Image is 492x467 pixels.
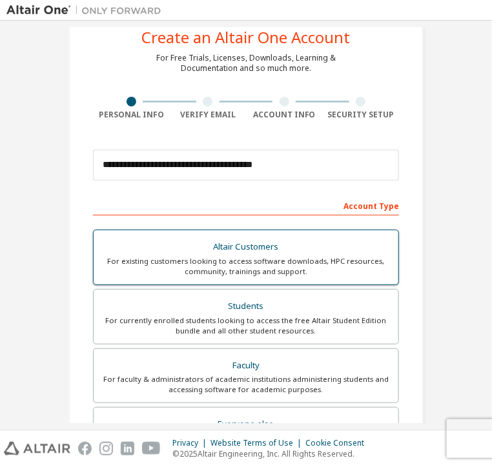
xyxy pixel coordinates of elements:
div: Altair Customers [101,238,391,256]
div: Cookie Consent [305,438,372,448]
img: instagram.svg [99,442,113,455]
div: Faculty [101,357,391,375]
div: Privacy [172,438,210,448]
div: For faculty & administrators of academic institutions administering students and accessing softwa... [101,374,391,395]
div: Account Type [93,195,399,215]
img: Altair One [6,4,168,17]
div: Verify Email [170,110,247,120]
img: altair_logo.svg [4,442,70,455]
div: Website Terms of Use [210,438,305,448]
div: Personal Info [93,110,170,120]
div: For existing customers looking to access software downloads, HPC resources, community, trainings ... [101,256,391,277]
img: linkedin.svg [121,442,134,455]
div: Everyone else [101,415,391,433]
img: youtube.svg [142,442,161,455]
p: © 2025 Altair Engineering, Inc. All Rights Reserved. [172,448,372,459]
div: Account Info [246,110,323,120]
img: facebook.svg [78,442,92,455]
div: Security Setup [323,110,400,120]
div: Create an Altair One Account [142,30,351,45]
div: For Free Trials, Licenses, Downloads, Learning & Documentation and so much more. [156,53,336,74]
div: For currently enrolled students looking to access the free Altair Student Edition bundle and all ... [101,315,391,336]
div: Students [101,297,391,315]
